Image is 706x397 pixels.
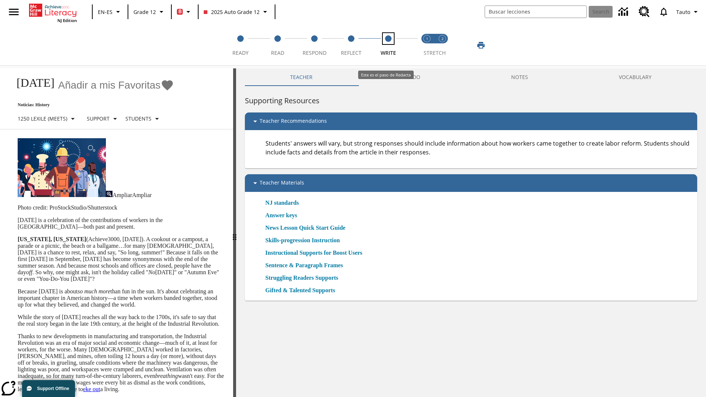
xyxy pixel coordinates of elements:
[18,288,224,308] p: Because [DATE] is about than fun in the sun. It's about celebrating an important chapter in Ameri...
[178,7,182,16] span: B
[367,25,410,65] button: Write step 5 of 5
[87,115,110,122] p: Support
[113,192,132,198] span: Ampliar
[58,79,161,91] span: Añadir a mis Favoritas
[426,36,428,41] text: 1
[673,5,703,18] button: Perfil/Configuración
[9,102,174,108] p: Noticias: History
[18,236,224,282] p: (Achieve3000, [DATE]). A cookout or a campout, a parade or a picnic, the beach or a ballgame…for ...
[466,68,573,86] button: NOTES
[204,8,260,16] span: 2025 Auto Grade 12
[219,25,262,65] button: Ready step 1 of 5
[424,49,446,56] span: STRETCH
[201,5,272,18] button: Class: 2025 Auto Grade 12, Selecciona una clase
[58,79,174,92] button: Añadir a mis Favoritas - Día del Trabajo
[18,115,67,122] p: 1250 Lexile (Meets)
[271,49,284,56] span: Read
[133,8,156,16] span: Grade 12
[634,2,654,22] a: Centro de recursos, Se abrirá en una pestaña nueva.
[265,273,343,282] a: Struggling Readers Supports
[18,138,106,197] img: A banner with a blue background shows an illustrated row of diverse men and women dressed in clot...
[265,286,340,295] a: Gifted & Talented Supports
[106,191,113,197] img: Ampliar
[233,68,236,397] div: Pulsa la tecla de intro o la barra espaciadora y luego presiona las flechas de derecha e izquierd...
[381,49,396,56] span: Write
[245,68,697,86] div: Instructional Panel Tabs
[260,179,304,187] p: Teacher Materials
[245,174,697,192] div: Teacher Materials
[95,5,125,18] button: Language: EN-ES, Selecciona un idioma
[131,5,169,18] button: Grado: Grade 12, Elige un grado
[265,211,297,220] a: Answer keys, Se abrirá en una nueva ventana o pestaña
[303,49,327,56] span: Respond
[330,25,372,65] button: Reflect step 4 of 5
[78,288,110,294] em: so much more
[57,18,77,23] span: NJ Edition
[236,68,706,397] div: activity
[485,6,586,18] input: search field
[245,68,358,86] button: Teacher
[174,5,196,18] button: Boost El color de la clase es rojo. Cambiar el color de la clase.
[614,2,634,22] a: Centro de información
[29,2,77,23] div: Portada
[26,269,32,275] em: off
[15,112,80,125] button: Seleccione Lexile, 1250 Lexile (Meets)
[18,217,224,230] p: [DATE] is a celebration of the contributions of workers in the [GEOGRAPHIC_DATA]—both past and pr...
[260,117,327,126] p: Teacher Recommendations
[9,76,54,90] h1: [DATE]
[265,139,691,157] p: Students' answers will vary, but strong responses should include information about how workers ca...
[18,333,224,393] p: Thanks to new developments in manufacturing and transportation, the Industrial Revolution was an ...
[442,36,443,41] text: 2
[265,198,303,207] a: NJ standards
[155,373,178,379] em: breathing
[265,236,340,245] a: Skills-progression Instruction, Se abrirá en una nueva ventana o pestaña
[416,25,438,65] button: Stretch Read step 1 of 2
[293,25,336,65] button: Respond step 3 of 5
[18,314,224,327] p: While the story of [DATE] reaches all the way back to the 1700s, it's safe to say that the real s...
[37,386,69,391] span: Support Offline
[341,49,361,56] span: Reflect
[125,115,151,122] p: Students
[574,68,697,86] button: VOCABULARY
[245,95,697,107] h6: Supporting Resources
[18,204,224,211] p: Photo credit: ProStockStudio/Shutterstock
[83,386,100,392] a: eke out
[265,248,363,257] a: Instructional Supports for Boost Users, Se abrirá en una nueva ventana o pestaña
[265,223,346,232] a: News Lesson Quick Start Guide, Se abrirá en una nueva ventana o pestaña
[256,25,299,65] button: Read step 2 of 5
[98,8,113,16] span: EN-ES
[84,112,122,125] button: Tipo de apoyo, Support
[148,269,155,275] em: No
[358,71,414,79] div: Este es el paso de Redacta
[676,8,690,16] span: Tauto
[18,236,86,242] strong: [US_STATE], [US_STATE]
[469,39,493,52] button: Imprimir
[132,192,151,198] span: Ampliar
[22,380,75,397] button: Support Offline
[122,112,164,125] button: Seleccionar estudiante
[3,1,25,23] button: Abrir el menú lateral
[432,25,453,65] button: Stretch Respond step 2 of 2
[654,2,673,21] a: Notificaciones
[245,112,697,130] div: Teacher Recommendations
[265,261,343,270] a: Sentence & Paragraph Frames, Se abrirá en una nueva ventana o pestaña
[232,49,249,56] span: Ready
